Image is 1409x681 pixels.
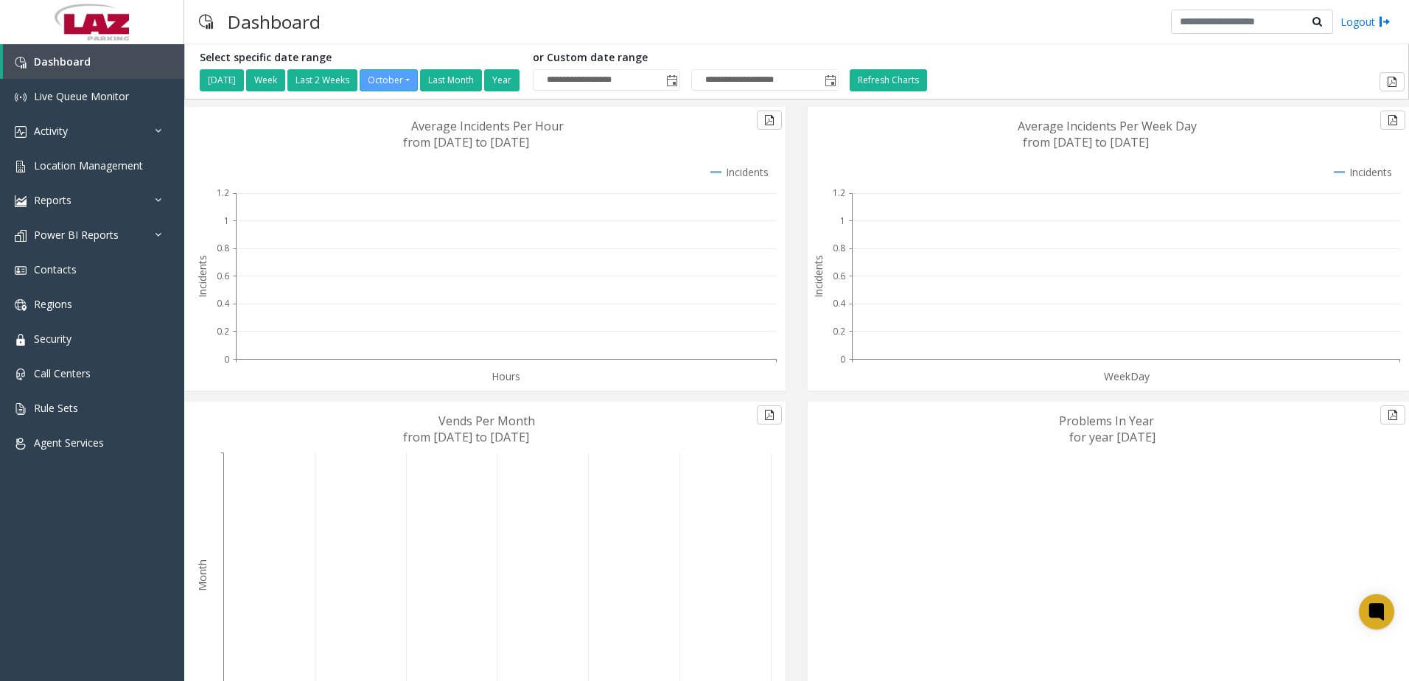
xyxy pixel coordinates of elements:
[822,70,838,91] span: Toggle popup
[34,124,68,138] span: Activity
[224,214,229,227] text: 1
[3,44,184,79] a: Dashboard
[492,369,520,383] text: Hours
[34,297,72,311] span: Regions
[833,297,846,310] text: 0.4
[34,366,91,380] span: Call Centers
[246,69,285,91] button: Week
[200,69,244,91] button: [DATE]
[533,52,839,64] h5: or Custom date range
[200,52,522,64] h5: Select specific date range
[34,55,91,69] span: Dashboard
[217,325,229,338] text: 0.2
[757,111,782,130] button: Export to pdf
[411,118,564,134] text: Average Incidents Per Hour
[34,89,129,103] span: Live Queue Monitor
[34,193,71,207] span: Reports
[217,270,229,282] text: 0.6
[1380,405,1405,425] button: Export to pdf
[34,228,119,242] span: Power BI Reports
[287,69,357,91] button: Last 2 Weeks
[15,230,27,242] img: 'icon'
[15,299,27,311] img: 'icon'
[15,265,27,276] img: 'icon'
[195,255,209,298] text: Incidents
[15,126,27,138] img: 'icon'
[34,262,77,276] span: Contacts
[840,214,845,227] text: 1
[1018,118,1197,134] text: Average Incidents Per Week Day
[15,438,27,450] img: 'icon'
[220,4,328,40] h3: Dashboard
[34,158,143,172] span: Location Management
[15,57,27,69] img: 'icon'
[663,70,679,91] span: Toggle popup
[15,195,27,207] img: 'icon'
[199,4,213,40] img: pageIcon
[403,134,529,150] text: from [DATE] to [DATE]
[438,413,535,429] text: Vends Per Month
[34,401,78,415] span: Rule Sets
[403,429,529,445] text: from [DATE] to [DATE]
[195,559,209,591] text: Month
[1379,14,1391,29] img: logout
[1104,369,1150,383] text: WeekDay
[1059,413,1154,429] text: Problems In Year
[360,69,418,91] button: October
[217,297,230,310] text: 0.4
[1340,14,1391,29] a: Logout
[833,325,845,338] text: 0.2
[757,405,782,425] button: Export to pdf
[15,334,27,346] img: 'icon'
[34,332,71,346] span: Security
[15,161,27,172] img: 'icon'
[833,242,845,254] text: 0.8
[217,242,229,254] text: 0.8
[420,69,482,91] button: Last Month
[484,69,520,91] button: Year
[833,270,845,282] text: 0.6
[833,186,845,199] text: 1.2
[1380,111,1405,130] button: Export to pdf
[224,353,229,366] text: 0
[811,255,825,298] text: Incidents
[15,91,27,103] img: 'icon'
[15,403,27,415] img: 'icon'
[34,436,104,450] span: Agent Services
[1023,134,1149,150] text: from [DATE] to [DATE]
[1380,72,1405,91] button: Export to pdf
[15,369,27,380] img: 'icon'
[1069,429,1155,445] text: for year [DATE]
[850,69,927,91] button: Refresh Charts
[217,186,229,199] text: 1.2
[840,353,845,366] text: 0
